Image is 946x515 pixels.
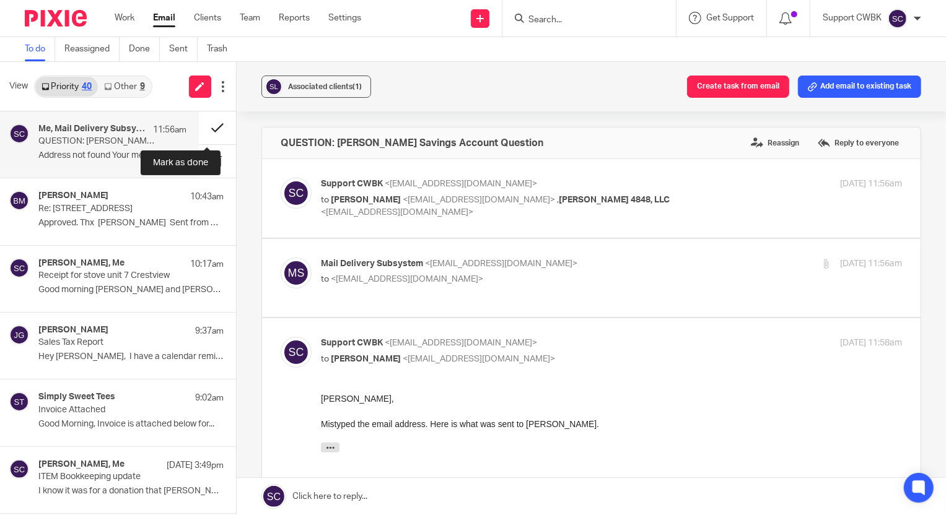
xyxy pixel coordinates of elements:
[557,196,559,204] span: ,
[169,37,198,61] a: Sent
[9,191,29,210] img: svg%3E
[331,196,401,204] span: [PERSON_NAME]
[38,486,224,496] p: I know it was for a donation that [PERSON_NAME]...
[38,337,186,348] p: Sales Tax Report
[38,419,224,430] p: Good Morning, Invoice is attached below for...
[403,355,555,363] span: <[EMAIL_ADDRESS][DOMAIN_NAME]>
[321,208,473,217] span: <[EMAIL_ADDRESS][DOMAIN_NAME]>
[38,472,186,482] p: ITEM Bookkeeping update
[321,275,329,283] span: to
[527,15,639,26] input: Search
[265,77,283,96] img: svg%3E
[38,405,186,415] p: Invoice Attached
[38,459,125,470] h4: [PERSON_NAME], Me
[9,80,28,93] span: View
[888,9,908,28] img: svg%3E
[38,136,157,147] p: QUESTION: [PERSON_NAME] Savings Account Question
[190,258,224,270] p: 10:17am
[140,82,145,91] div: 9
[98,77,151,97] a: Other9
[279,12,310,24] a: Reports
[195,392,224,404] p: 9:02am
[321,355,329,363] span: to
[385,339,537,347] span: <[EMAIL_ADDRESS][DOMAIN_NAME]>
[331,275,483,283] span: <[EMAIL_ADDRESS][DOMAIN_NAME]>
[25,37,55,61] a: To do
[9,459,29,479] img: svg%3E
[153,124,186,136] p: 11:56am
[823,12,882,24] p: Support CWBK
[35,77,98,97] a: Priority40
[38,150,186,161] p: Address not found Your message wasn't...
[38,392,115,402] h4: Simply Sweet Tees
[385,180,537,188] span: <[EMAIL_ADDRESS][DOMAIN_NAME]>
[38,124,147,134] h4: Me, Mail Delivery Subsystem
[281,178,312,209] img: svg%3E
[706,14,754,22] span: Get Support
[195,325,224,337] p: 9:37am
[129,37,160,61] a: Done
[38,285,224,295] p: Good morning [PERSON_NAME] and [PERSON_NAME], I tried...
[321,196,329,204] span: to
[25,10,87,27] img: Pixie
[9,258,29,278] img: svg%3E
[9,392,29,412] img: svg%3E
[281,137,543,149] h4: QUESTION: [PERSON_NAME] Savings Account Question
[115,12,134,24] a: Work
[687,76,789,98] button: Create task from email
[194,12,221,24] a: Clients
[288,83,362,90] span: Associated clients
[798,76,921,98] button: Add email to existing task
[403,196,555,204] span: <[EMAIL_ADDRESS][DOMAIN_NAME]>
[38,218,224,228] p: Approved. Thx [PERSON_NAME] Sent from my...
[38,204,186,214] p: Re: [STREET_ADDRESS]
[38,270,186,281] p: Receipt for stove unit 7 Crestview
[82,82,92,91] div: 40
[748,134,802,152] label: Reassign
[321,259,423,268] span: Mail Delivery Subsystem
[153,12,175,24] a: Email
[331,355,401,363] span: [PERSON_NAME]
[9,325,29,345] img: svg%3E
[321,180,383,188] span: Support CWBK
[559,196,670,204] span: [PERSON_NAME] 4848, LLC
[190,191,224,203] p: 10:43am
[9,124,29,144] img: svg%3E
[328,12,361,24] a: Settings
[425,259,577,268] span: <[EMAIL_ADDRESS][DOMAIN_NAME]>
[815,134,902,152] label: Reply to everyone
[321,339,383,347] span: Support CWBK
[38,191,108,201] h4: [PERSON_NAME]
[353,83,362,90] span: (1)
[64,37,120,61] a: Reassigned
[167,459,224,472] p: [DATE] 3:49pm
[38,352,224,362] p: Hey [PERSON_NAME], I have a calendar reminder...
[261,76,371,98] button: Associated clients(1)
[240,12,260,24] a: Team
[840,178,902,191] p: [DATE] 11:56am
[38,258,125,269] h4: [PERSON_NAME], Me
[840,257,902,270] p: [DATE] 11:56am
[281,337,312,368] img: svg%3E
[38,325,108,335] h4: [PERSON_NAME]
[840,337,902,350] p: [DATE] 11:58am
[207,37,237,61] a: Trash
[281,257,312,288] img: svg%3E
